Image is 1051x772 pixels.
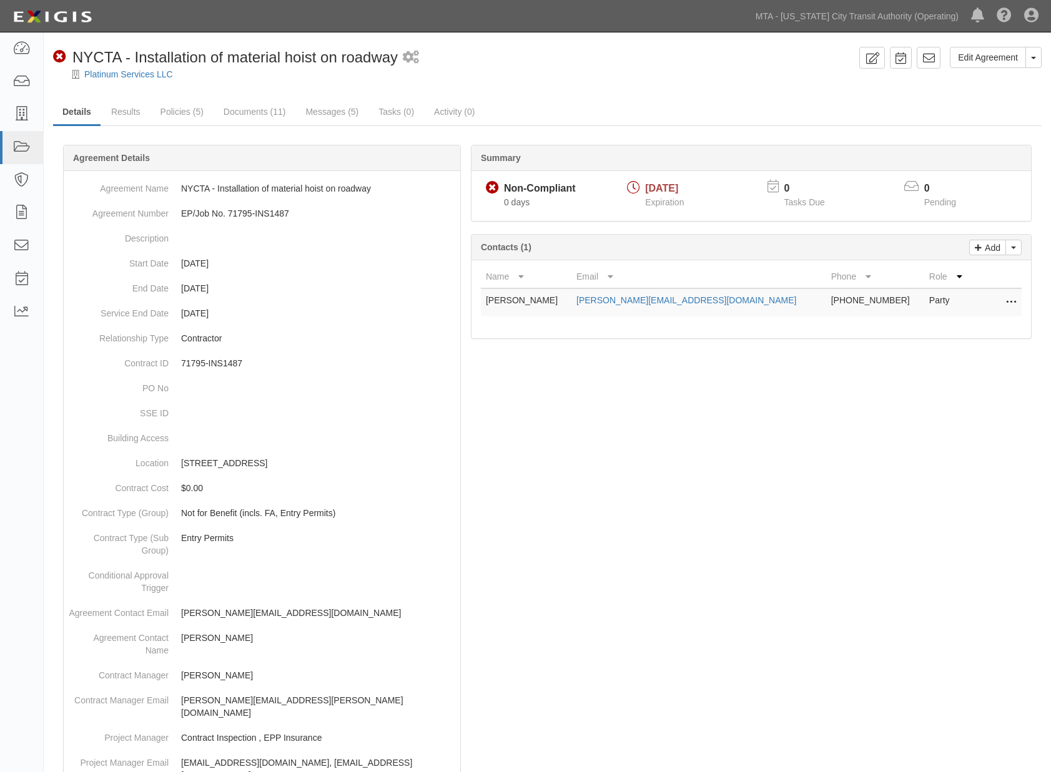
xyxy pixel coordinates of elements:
a: Documents (11) [214,99,295,124]
b: Agreement Details [73,153,150,163]
span: Expiration [645,197,684,207]
dt: Project Manager Email [69,750,169,769]
dd: [DATE] [69,301,455,326]
th: Name [481,265,571,288]
dd: NYCTA - Installation of material hoist on roadway [69,176,455,201]
a: Edit Agreement [950,47,1026,68]
p: 0 [924,182,972,196]
td: [PERSON_NAME] [481,288,571,316]
a: Policies (5) [151,99,213,124]
dd: Contractor [69,326,455,351]
dd: EP/Job No. 71795-INS1487 [69,201,455,226]
p: 0 [784,182,840,196]
dt: Contract Manager [69,663,169,682]
a: [PERSON_NAME][EMAIL_ADDRESS][DOMAIN_NAME] [576,295,796,305]
dt: PO No [69,376,169,394]
p: [PERSON_NAME] [181,669,455,682]
a: Results [102,99,150,124]
a: Tasks (0) [369,99,423,124]
dt: Relationship Type [69,326,169,344]
dt: Contract ID [69,351,169,369]
b: Contacts (1) [481,242,531,252]
dt: Project Manager [69,725,169,744]
dt: Agreement Number [69,201,169,220]
dt: Description [69,226,169,245]
span: Since 09/30/2025 [504,197,530,207]
i: 1 scheduled workflow [403,51,419,64]
p: [PERSON_NAME] [181,632,455,644]
div: NYCTA - Installation of material hoist on roadway [53,47,398,68]
dt: End Date [69,276,169,295]
dt: Contract Type (Group) [69,501,169,519]
p: [PERSON_NAME][EMAIL_ADDRESS][PERSON_NAME][DOMAIN_NAME] [181,694,455,719]
dt: Service End Date [69,301,169,320]
span: NYCTA - Installation of material hoist on roadway [72,49,398,66]
p: Not for Benefit (incls. FA, Entry Permits) [181,507,455,519]
dt: Conditional Approval Trigger [69,563,169,594]
td: Party [924,288,972,316]
a: Messages (5) [296,99,368,124]
p: Entry Permits [181,532,455,544]
dt: Agreement Name [69,176,169,195]
dt: Start Date [69,251,169,270]
img: logo-5460c22ac91f19d4615b14bd174203de0afe785f0fc80cf4dbbc73dc1793850b.png [9,6,96,28]
th: Phone [826,265,924,288]
p: 71795-INS1487 [181,357,455,369]
dt: Location [69,451,169,469]
a: Details [53,99,101,126]
span: [DATE] [645,183,678,193]
i: Non-Compliant [486,182,499,195]
dd: [DATE] [69,251,455,276]
div: Non-Compliant [504,182,576,196]
p: [PERSON_NAME][EMAIL_ADDRESS][DOMAIN_NAME] [181,607,455,619]
th: Role [924,265,972,288]
a: Add [969,240,1006,255]
dt: Building Access [69,426,169,444]
dt: Contract Cost [69,476,169,494]
span: Pending [924,197,956,207]
dt: Agreement Contact Name [69,625,169,657]
td: [PHONE_NUMBER] [826,288,924,316]
p: Contract Inspection , EPP Insurance [181,731,455,744]
p: [STREET_ADDRESS] [181,457,455,469]
a: Activity (0) [425,99,484,124]
i: Help Center - Complianz [997,9,1012,24]
a: MTA - [US_STATE] City Transit Authority (Operating) [749,4,965,29]
p: $0.00 [181,482,455,494]
i: Non-Compliant [53,51,66,64]
dd: [DATE] [69,276,455,301]
b: Summary [481,153,521,163]
p: Add [982,240,1000,255]
dt: Contract Type (Sub Group) [69,525,169,557]
span: Tasks Due [784,197,824,207]
dt: SSE ID [69,401,169,419]
a: Platinum Services LLC [84,69,173,79]
th: Email [571,265,826,288]
dt: Contract Manager Email [69,688,169,706]
dt: Agreement Contact Email [69,600,169,619]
